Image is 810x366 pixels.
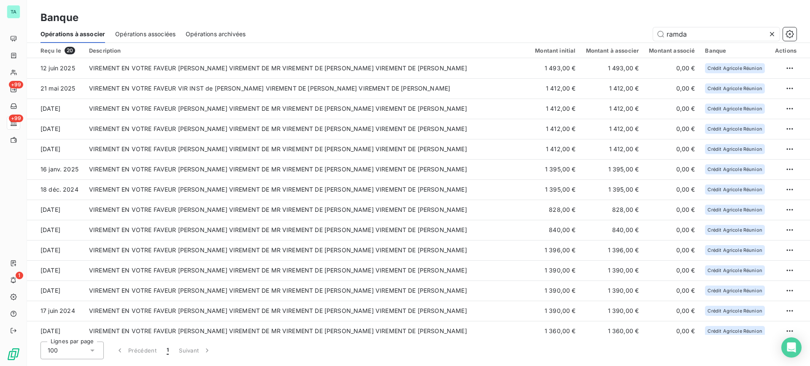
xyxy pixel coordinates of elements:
td: [DATE] [27,139,84,159]
td: 0,00 € [644,139,700,159]
td: [DATE] [27,321,84,341]
span: Crédit Agricole Réunion [707,248,762,253]
td: 1 390,00 € [581,301,644,321]
td: 1 395,00 € [581,179,644,200]
td: 12 juin 2025 [27,58,84,78]
td: VIREMENT EN VOTRE FAVEUR [PERSON_NAME] VIREMENT DE MR VIREMENT DE [PERSON_NAME] VIREMENT DE [PERS... [84,321,530,341]
td: 1 360,00 € [581,321,644,341]
td: VIREMENT EN VOTRE FAVEUR [PERSON_NAME] VIREMENT DE MR VIREMENT DE [PERSON_NAME] VIREMENT DE [PERS... [84,281,530,301]
span: +99 [9,81,23,88]
span: Crédit Agricole Réunion [707,308,762,313]
td: 1 390,00 € [581,281,644,301]
span: Crédit Agricole Réunion [707,66,762,71]
td: 1 412,00 € [530,99,580,119]
button: Précédent [111,342,162,359]
span: Crédit Agricole Réunion [707,288,762,293]
button: Suivant [174,342,216,359]
span: 100 [48,346,58,355]
div: Banque [705,47,764,54]
div: Montant associé [649,47,695,54]
span: Crédit Agricole Réunion [707,147,762,152]
img: Logo LeanPay [7,347,20,361]
td: 0,00 € [644,159,700,179]
td: 0,00 € [644,240,700,260]
div: TA [7,5,20,19]
td: VIREMENT EN VOTRE FAVEUR [PERSON_NAME] VIREMENT DE MR VIREMENT DE [PERSON_NAME] VIREMENT DE [PERS... [84,260,530,281]
td: [DATE] [27,240,84,260]
td: 0,00 € [644,281,700,301]
td: 0,00 € [644,321,700,341]
td: VIREMENT EN VOTRE FAVEUR [PERSON_NAME] VIREMENT DE MR VIREMENT DE [PERSON_NAME] VIREMENT DE [PERS... [84,179,530,200]
span: 1 [16,272,23,279]
td: [DATE] [27,220,84,240]
span: 20 [65,47,75,54]
span: 1 [167,346,169,355]
td: 16 janv. 2025 [27,159,84,179]
td: 1 390,00 € [530,301,580,321]
td: 1 395,00 € [581,159,644,179]
td: VIREMENT EN VOTRE FAVEUR [PERSON_NAME] VIREMENT DE MR VIREMENT DE [PERSON_NAME] VIREMENT DE [PERS... [84,301,530,321]
div: Montant à associer [586,47,639,54]
td: 1 493,00 € [581,58,644,78]
span: +99 [9,115,23,122]
td: VIREMENT EN VOTRE FAVEUR [PERSON_NAME] VIREMENT DE MR VIREMENT DE [PERSON_NAME] VIREMENT DE [PERS... [84,200,530,220]
a: +99 [7,116,20,130]
td: 840,00 € [581,220,644,240]
span: Opérations archivées [186,30,246,38]
td: [DATE] [27,200,84,220]
span: Crédit Agricole Réunion [707,106,762,111]
td: 1 390,00 € [530,281,580,301]
div: Actions [775,47,796,54]
td: 0,00 € [644,99,700,119]
td: 1 493,00 € [530,58,580,78]
td: 1 395,00 € [530,159,580,179]
td: 1 412,00 € [581,78,644,99]
td: [DATE] [27,260,84,281]
span: Crédit Agricole Réunion [707,329,762,334]
td: 1 412,00 € [581,139,644,159]
td: 0,00 € [644,58,700,78]
input: Rechercher [653,27,780,41]
td: 18 déc. 2024 [27,179,84,200]
td: 0,00 € [644,301,700,321]
div: Reçu le [40,47,79,54]
span: Crédit Agricole Réunion [707,86,762,91]
td: [DATE] [27,281,84,301]
td: 0,00 € [644,260,700,281]
td: 1 396,00 € [581,240,644,260]
td: 840,00 € [530,220,580,240]
span: Crédit Agricole Réunion [707,167,762,172]
div: Description [89,47,525,54]
a: +99 [7,83,20,96]
span: Crédit Agricole Réunion [707,268,762,273]
td: 0,00 € [644,179,700,200]
td: VIREMENT EN VOTRE FAVEUR VIR INST de [PERSON_NAME] VIREMENT DE [PERSON_NAME] VIREMENT DE [PERSON_... [84,78,530,99]
td: 828,00 € [581,200,644,220]
td: VIREMENT EN VOTRE FAVEUR [PERSON_NAME] VIREMENT DE MR VIREMENT DE [PERSON_NAME] VIREMENT DE [PERS... [84,240,530,260]
td: 1 412,00 € [581,99,644,119]
td: VIREMENT EN VOTRE FAVEUR [PERSON_NAME] VIREMENT DE MR VIREMENT DE [PERSON_NAME] VIREMENT DE [PERS... [84,58,530,78]
button: 1 [162,342,174,359]
div: Open Intercom Messenger [781,337,802,358]
td: 21 mai 2025 [27,78,84,99]
td: 17 juin 2024 [27,301,84,321]
td: 1 412,00 € [530,119,580,139]
td: VIREMENT EN VOTRE FAVEUR [PERSON_NAME] VIREMENT DE MR VIREMENT DE [PERSON_NAME] VIREMENT DE [PERS... [84,220,530,240]
span: Crédit Agricole Réunion [707,187,762,192]
td: VIREMENT EN VOTRE FAVEUR [PERSON_NAME] VIREMENT DE MR VIREMENT DE [PERSON_NAME] VIREMENT DE [PERS... [84,99,530,119]
span: Crédit Agricole Réunion [707,207,762,212]
td: VIREMENT EN VOTRE FAVEUR [PERSON_NAME] VIREMENT DE MR VIREMENT DE [PERSON_NAME] VIREMENT DE [PERS... [84,139,530,159]
div: Montant initial [535,47,575,54]
h3: Banque [40,10,78,25]
td: 0,00 € [644,220,700,240]
td: 1 395,00 € [530,179,580,200]
td: 1 390,00 € [530,260,580,281]
td: 0,00 € [644,119,700,139]
td: [DATE] [27,99,84,119]
td: 828,00 € [530,200,580,220]
td: 1 412,00 € [530,78,580,99]
span: Crédit Agricole Réunion [707,227,762,232]
td: VIREMENT EN VOTRE FAVEUR [PERSON_NAME] VIREMENT DE MR VIREMENT DE [PERSON_NAME] VIREMENT DE [PERS... [84,119,530,139]
td: 1 412,00 € [581,119,644,139]
td: 1 390,00 € [581,260,644,281]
